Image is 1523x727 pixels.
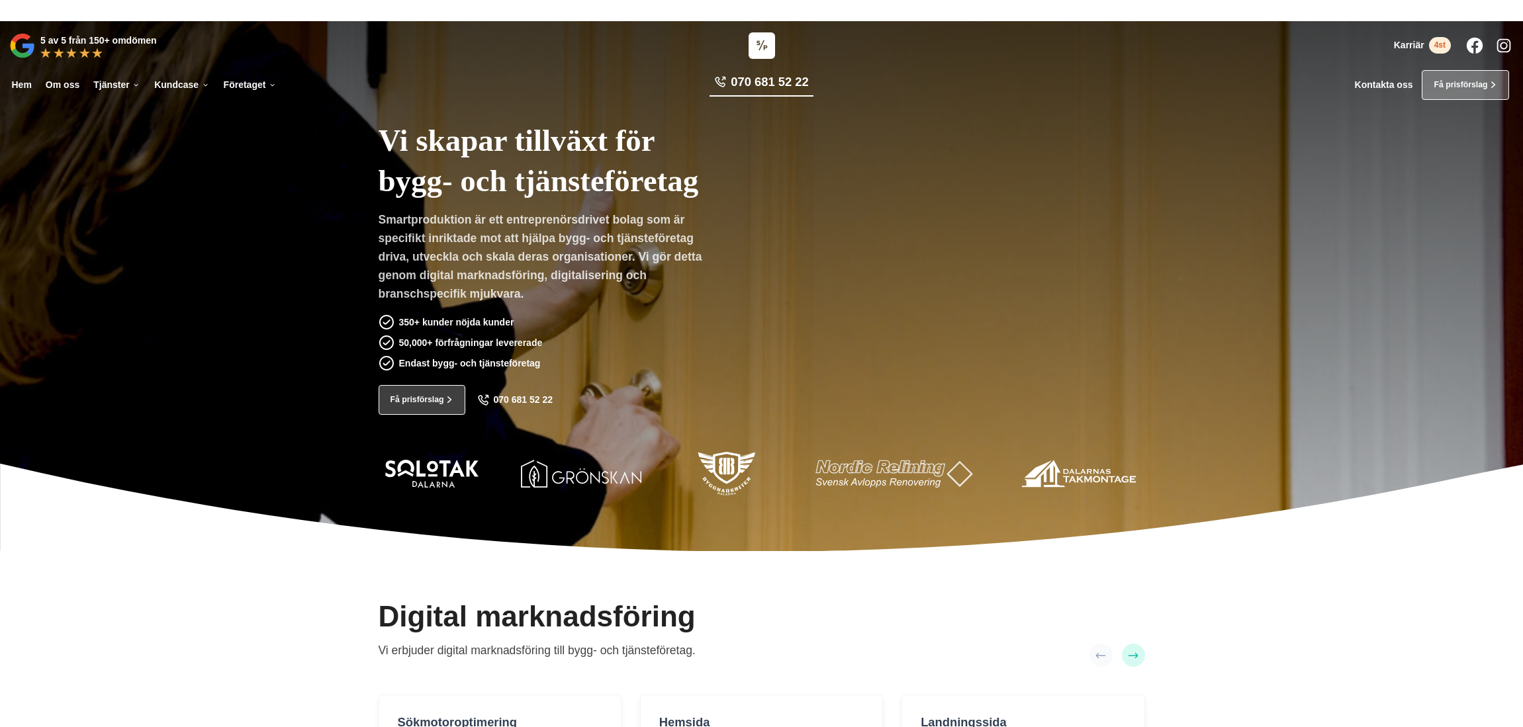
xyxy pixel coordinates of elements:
span: Få prisförslag [1434,79,1487,91]
h2: Digital marknadsföring [379,597,696,642]
p: Vi erbjuder digital marknadsföring till bygg- och tjänsteföretag. [379,642,696,660]
p: Vi vann Årets Unga Företagare i Dalarna 2024 – [5,5,1518,17]
a: 070 681 52 22 [477,394,553,406]
span: Karriär [1394,40,1424,51]
a: Få prisförslag [379,385,466,415]
a: Företaget [221,70,279,100]
span: 4st [1429,37,1451,54]
a: Om oss [43,70,81,100]
a: Hem [9,70,34,100]
h1: Vi skapar tillväxt för bygg- och tjänsteföretag [379,107,814,210]
a: Karriär 4st [1394,37,1451,54]
p: 50,000+ förfrågningar levererade [399,335,543,350]
p: Smartproduktion är ett entreprenörsdrivet bolag som är specifikt inriktade mot att hjälpa bygg- o... [379,210,712,308]
p: 350+ kunder nöjda kunder [399,315,514,329]
span: Få prisförslag [391,394,444,406]
p: Endast bygg- och tjänsteföretag [399,356,541,370]
a: Kontakta oss [1355,79,1413,91]
a: Få prisförslag [1422,70,1509,100]
a: 070 681 52 22 [710,73,813,97]
a: Kundcase [152,70,212,100]
a: Tjänster [91,70,143,100]
p: 5 av 5 från 150+ omdömen [40,33,156,48]
span: 070 681 52 22 [494,394,553,406]
a: Läs pressmeddelandet här! [801,5,909,15]
span: 070 681 52 22 [731,73,808,91]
